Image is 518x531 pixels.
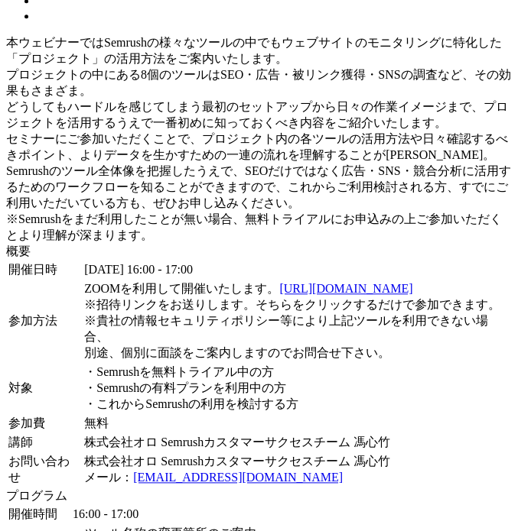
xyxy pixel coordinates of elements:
[382,471,501,514] iframe: Help widget launcher
[83,415,510,432] td: 無料
[8,453,82,487] td: お問い合わせ
[8,280,82,362] td: 参加方法
[72,506,257,523] td: 16:00 - 17:00
[6,488,512,504] div: プログラム
[8,364,82,413] td: 対象
[6,212,512,244] div: ※Semrushをまだ利用したことが無い場合、無料トライアルにお申込みの上ご参加いただくとより理解が深まります。
[8,415,82,432] td: 参加費
[83,280,510,362] td: ZOOMを利用して開催いたします。 ※招待リンクをお送りします。そちらをクリックするだけで参加できます。 ※貴社の情報セキュリティポリシー等により上記ツールを利用できない場合、 別途、個別に面談...
[6,244,512,260] div: 概要
[133,471,343,484] a: [EMAIL_ADDRESS][DOMAIN_NAME]
[83,364,510,413] td: ・Semrushを無料トライアル中の方 ・Semrushの有料プランを利用中の方 ・これからSemrushの利用を検討する方
[83,434,510,452] td: 株式会社オロ Semrushカスタマーサクセスチーム 馮心竹
[83,453,510,487] td: 株式会社オロ Semrushカスタマーサクセスチーム 馮心竹 メール：
[8,434,82,452] td: 講師
[8,506,70,523] td: 開催時間
[83,261,510,279] td: [DATE] 16:00 - 17:00
[8,261,82,279] td: 開催日時
[6,35,512,212] div: 本ウェビナーではSemrushの様々なツールの中でもウェブサイトのモニタリングに特化した「プロジェクト」の活用方法をご案内いたします。 プロジェクトの中にある8個のツールはSEO・広告・被リンク...
[37,8,115,23] iframe: fb:share_button Facebook Social Plugin
[279,282,412,295] a: [URL][DOMAIN_NAME]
